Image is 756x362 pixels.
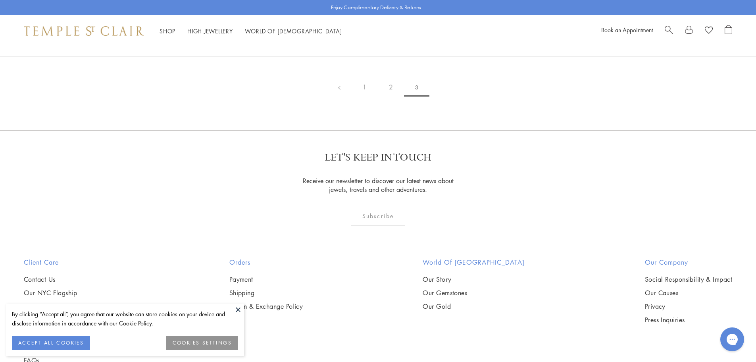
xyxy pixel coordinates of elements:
[601,26,653,34] a: Book an Appointment
[423,288,525,297] a: Our Gemstones
[665,25,673,37] a: Search
[229,288,303,297] a: Shipping
[645,257,732,267] h2: Our Company
[645,288,732,297] a: Our Causes
[327,76,352,98] a: Previous page
[24,288,109,297] a: Our NYC Flagship
[245,27,342,35] a: World of [DEMOGRAPHIC_DATA]World of [DEMOGRAPHIC_DATA]
[423,302,525,311] a: Our Gold
[716,325,748,354] iframe: Gorgias live chat messenger
[423,257,525,267] h2: World of [GEOGRAPHIC_DATA]
[160,27,175,35] a: ShopShop
[24,257,109,267] h2: Client Care
[705,25,713,37] a: View Wishlist
[229,257,303,267] h2: Orders
[423,275,525,284] a: Our Story
[12,310,238,328] div: By clicking “Accept all”, you agree that our website can store cookies on your device and disclos...
[24,275,109,284] a: Contact Us
[351,206,405,226] div: Subscribe
[24,26,144,36] img: Temple St. Clair
[404,78,429,97] span: 3
[645,302,732,311] a: Privacy
[298,176,458,194] p: Receive our newsletter to discover our latest news about jewels, travels and other adventures.
[352,76,378,98] a: 1
[12,336,90,350] button: ACCEPT ALL COOKIES
[229,302,303,311] a: Return & Exchange Policy
[166,336,238,350] button: COOKIES SETTINGS
[378,76,404,98] a: 2
[160,26,342,36] nav: Main navigation
[325,151,431,165] p: LET'S KEEP IN TOUCH
[725,25,732,37] a: Open Shopping Bag
[24,302,109,311] a: Book an In-Store Appointment
[645,275,732,284] a: Social Responsibility & Impact
[331,4,421,12] p: Enjoy Complimentary Delivery & Returns
[229,275,303,284] a: Payment
[645,316,732,324] a: Press Inquiries
[187,27,233,35] a: High JewelleryHigh Jewellery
